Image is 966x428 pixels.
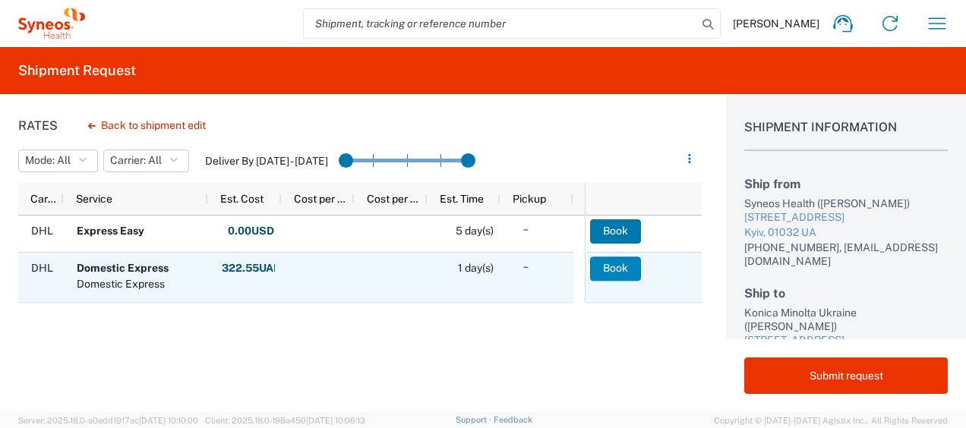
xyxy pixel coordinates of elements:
[139,416,198,425] span: [DATE] 10:10:00
[744,120,948,151] h1: Shipment Information
[714,414,948,427] span: Copyright © [DATE]-[DATE] Agistix Inc., All Rights Reserved
[590,219,641,244] button: Book
[31,262,53,274] span: DHL
[77,262,169,274] b: Domestic Express
[744,225,948,241] div: Kyiv, 01032 UA
[76,112,218,139] button: Back to shipment edit
[744,210,948,240] a: [STREET_ADDRESS]Kyiv, 01032 UA
[110,153,162,168] span: Carrier: All
[744,333,948,363] a: [STREET_ADDRESS]Kyiv, 03022 UA
[304,9,697,38] input: Shipment, tracking or reference number
[306,416,365,425] span: [DATE] 10:06:13
[733,17,819,30] span: [PERSON_NAME]
[18,118,58,133] h1: Rates
[456,225,494,237] span: 5 day(s)
[744,210,948,225] div: [STREET_ADDRESS]
[103,149,189,172] button: Carrier: All
[440,193,484,205] span: Est. Time
[77,276,169,292] div: Domestic Express
[294,193,349,205] span: Cost per Mile
[221,256,283,281] button: 322.55UAH
[744,197,948,210] div: Syneos Health ([PERSON_NAME])
[744,333,948,348] div: [STREET_ADDRESS]
[77,225,144,237] b: Express Easy
[227,219,275,244] button: 0.00USD
[367,193,421,205] span: Cost per Mile
[513,193,546,205] span: Pickup
[744,286,948,301] h2: Ship to
[220,193,264,205] span: Est. Cost
[744,177,948,191] h2: Ship from
[18,149,98,172] button: Mode: All
[76,193,112,205] span: Service
[30,193,58,205] span: Carrier
[18,61,136,80] h2: Shipment Request
[228,224,274,238] strong: 0.00 USD
[25,153,71,168] span: Mode: All
[744,306,948,333] div: Konica Minolta Ukraine ([PERSON_NAME])
[31,225,53,237] span: DHL
[222,261,282,275] strong: 322.55 UAH
[494,415,532,424] a: Feedback
[18,416,198,425] span: Server: 2025.18.0-a0edd1917ac
[744,357,948,394] button: Submit request
[458,262,494,274] span: 1 day(s)
[456,415,494,424] a: Support
[205,154,328,168] label: Deliver By [DATE] - [DATE]
[590,256,641,281] button: Book
[744,241,948,268] div: [PHONE_NUMBER], [EMAIL_ADDRESS][DOMAIN_NAME]
[205,416,365,425] span: Client: 2025.18.0-198a450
